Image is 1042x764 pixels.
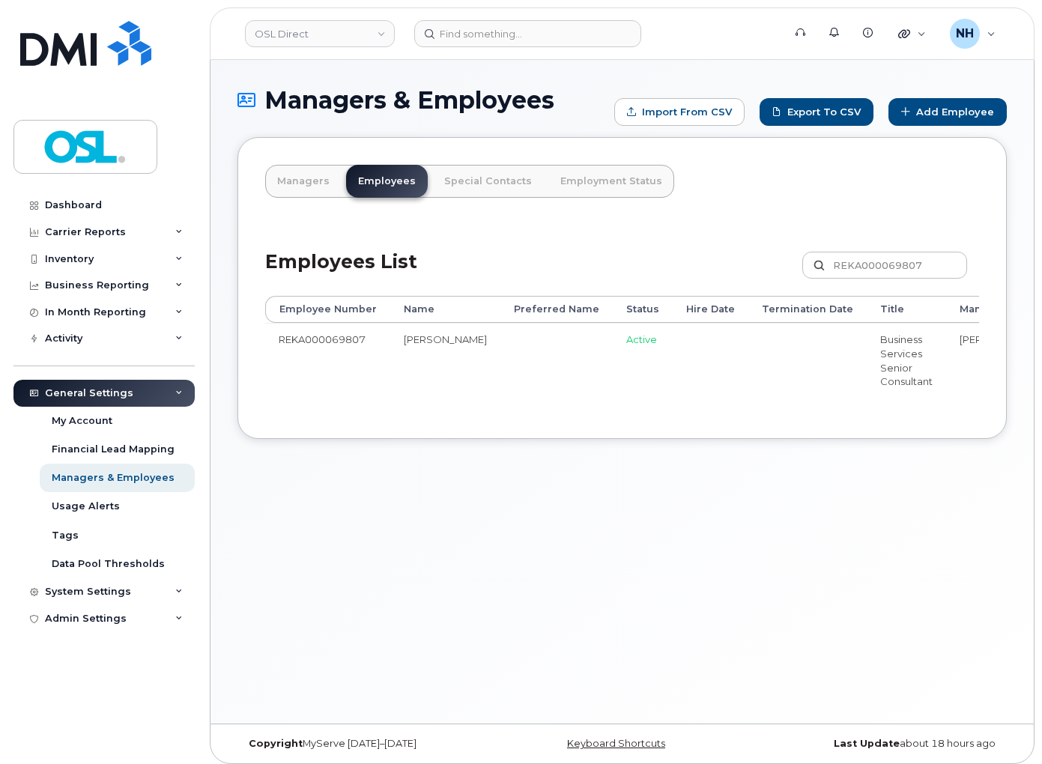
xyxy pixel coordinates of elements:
a: Managers [265,165,342,198]
a: Keyboard Shortcuts [567,738,665,749]
th: Employee Number [265,296,390,323]
a: Special Contacts [432,165,544,198]
h2: Employees List [265,252,417,296]
span: Active [626,333,657,345]
a: Add Employee [888,98,1007,126]
th: Title [867,296,946,323]
th: Status [613,296,673,323]
div: MyServe [DATE]–[DATE] [237,738,494,750]
th: Preferred Name [500,296,613,323]
td: [PERSON_NAME] [390,323,500,397]
a: Employees [346,165,428,198]
th: Hire Date [673,296,748,323]
th: Name [390,296,500,323]
a: Export to CSV [760,98,873,126]
form: Import from CSV [614,98,745,126]
a: Employment Status [548,165,674,198]
strong: Copyright [249,738,303,749]
th: Termination Date [748,296,867,323]
td: Business Services Senior Consultant [867,323,946,397]
h1: Managers & Employees [237,87,607,113]
div: about 18 hours ago [751,738,1007,750]
td: REKA000069807 [265,323,390,397]
strong: Last Update [834,738,900,749]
